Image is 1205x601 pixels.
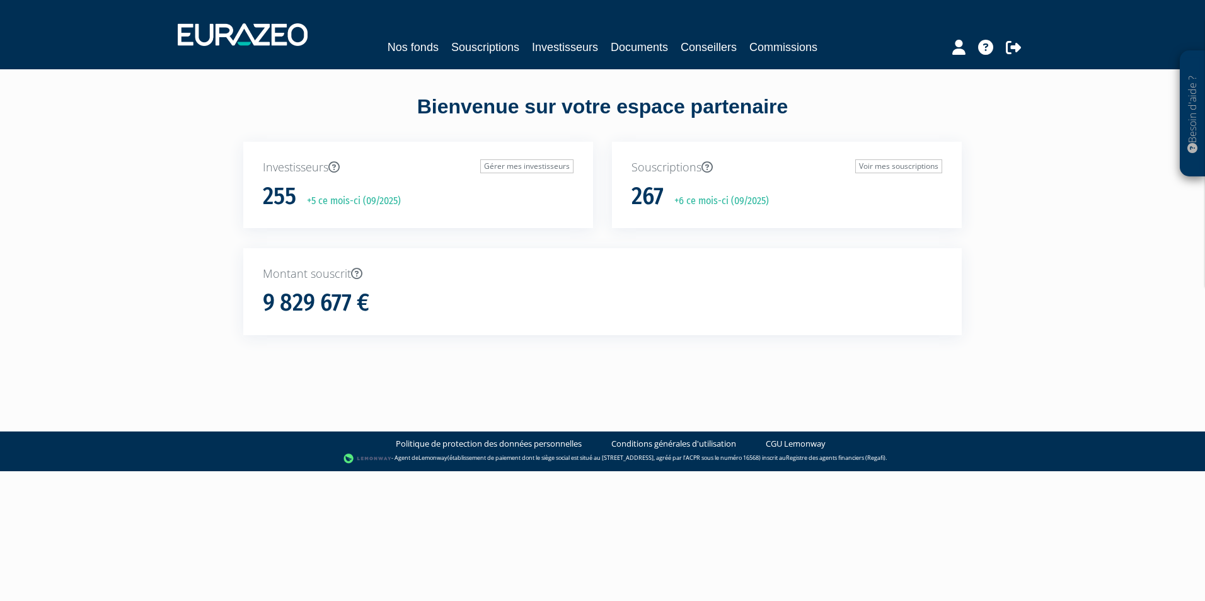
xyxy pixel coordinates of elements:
a: Souscriptions [451,38,519,56]
div: - Agent de (établissement de paiement dont le siège social est situé au [STREET_ADDRESS], agréé p... [13,452,1192,465]
a: Registre des agents financiers (Regafi) [786,454,885,462]
p: +6 ce mois-ci (09/2025) [666,194,769,209]
p: Montant souscrit [263,266,942,282]
a: Documents [611,38,668,56]
a: Politique de protection des données personnelles [396,438,582,450]
a: CGU Lemonway [766,438,826,450]
h1: 9 829 677 € [263,290,369,316]
p: Investisseurs [263,159,574,176]
a: Commissions [749,38,817,56]
a: Lemonway [418,454,447,462]
h1: 255 [263,183,296,210]
a: Conseillers [681,38,737,56]
div: Bienvenue sur votre espace partenaire [234,93,971,142]
img: logo-lemonway.png [343,452,392,465]
a: Conditions générales d'utilisation [611,438,736,450]
a: Nos fonds [388,38,439,56]
a: Investisseurs [532,38,598,56]
p: +5 ce mois-ci (09/2025) [298,194,401,209]
p: Besoin d'aide ? [1185,57,1200,171]
a: Gérer mes investisseurs [480,159,574,173]
a: Voir mes souscriptions [855,159,942,173]
h1: 267 [631,183,664,210]
img: 1732889491-logotype_eurazeo_blanc_rvb.png [178,23,308,46]
p: Souscriptions [631,159,942,176]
